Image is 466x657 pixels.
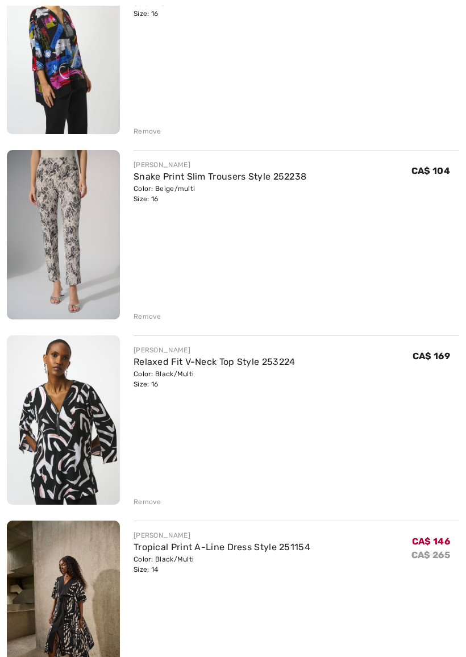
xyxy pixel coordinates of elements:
[134,542,310,552] a: Tropical Print A-Line Dress Style 251154
[411,165,450,176] span: CA$ 104
[411,550,450,560] s: CA$ 265
[134,311,161,322] div: Remove
[412,536,450,547] span: CA$ 146
[7,335,120,505] img: Relaxed Fit V-Neck Top Style 253224
[134,345,296,355] div: [PERSON_NAME]
[134,184,306,204] div: Color: Beige/multi Size: 16
[134,126,161,136] div: Remove
[134,171,306,182] a: Snake Print Slim Trousers Style 252238
[134,369,296,389] div: Color: Black/Multi Size: 16
[134,530,310,540] div: [PERSON_NAME]
[413,351,450,361] span: CA$ 169
[7,150,120,320] img: Snake Print Slim Trousers Style 252238
[134,160,306,170] div: [PERSON_NAME]
[134,554,310,575] div: Color: Black/Multi Size: 14
[134,497,161,507] div: Remove
[134,356,296,367] a: Relaxed Fit V-Neck Top Style 253224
